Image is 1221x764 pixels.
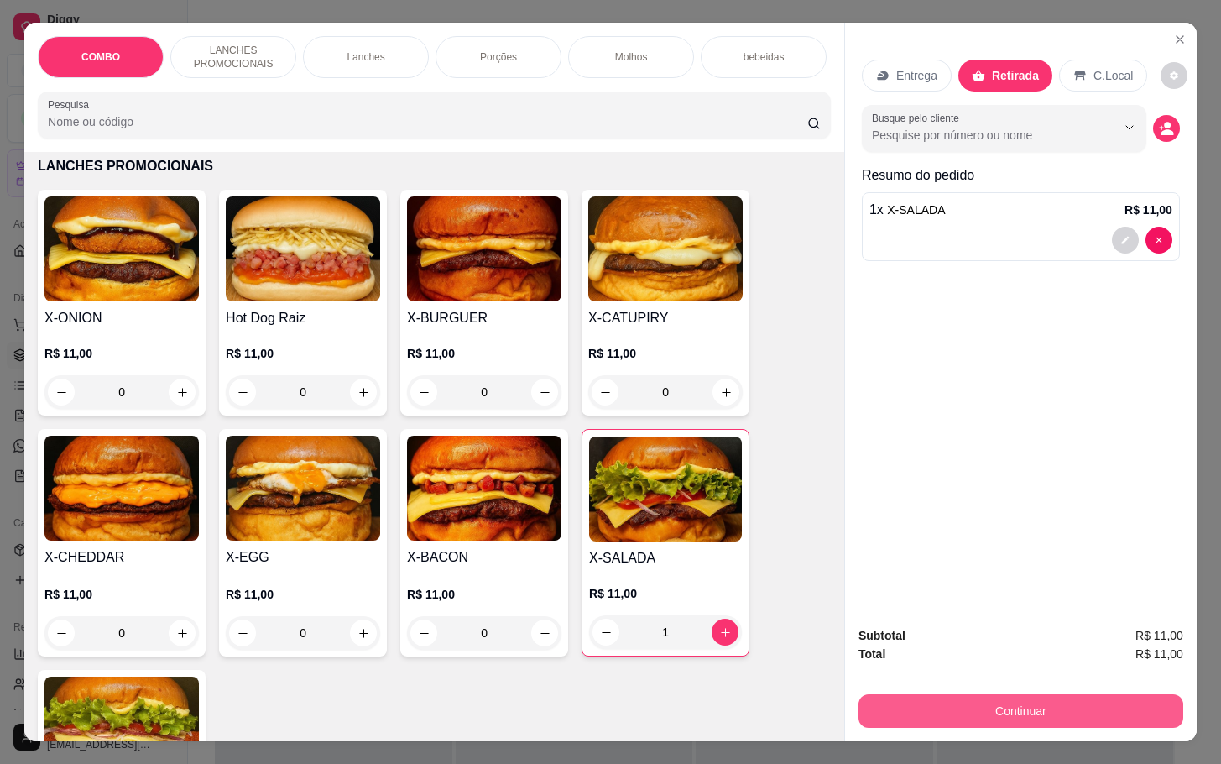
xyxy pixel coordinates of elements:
p: COMBO [81,50,120,64]
button: increase-product-quantity [712,379,739,406]
p: R$ 11,00 [589,585,742,602]
button: decrease-product-quantity [1145,227,1172,254]
button: decrease-product-quantity [48,379,75,406]
p: R$ 11,00 [44,345,199,362]
p: Resumo do pedido [862,165,1180,186]
img: product-image [226,436,380,541]
button: decrease-product-quantity [1161,62,1187,89]
h4: X-CATUPIRY [588,308,743,328]
h4: X-SALADA [589,548,742,568]
p: Retirada [992,67,1039,84]
button: Continuar [858,694,1183,728]
button: Show suggestions [1116,114,1143,141]
label: Pesquisa [48,97,95,112]
button: decrease-product-quantity [410,620,437,646]
p: Lanches [347,50,384,64]
button: increase-product-quantity [531,620,558,646]
button: decrease-product-quantity [410,379,437,406]
p: R$ 11,00 [407,345,561,362]
p: 1 x [869,200,946,220]
p: R$ 11,00 [588,345,743,362]
button: decrease-product-quantity [592,619,619,646]
button: decrease-product-quantity [592,379,618,406]
h4: X-BACON [407,547,561,568]
h4: X-EGG [226,547,380,568]
p: R$ 11,00 [1124,201,1172,218]
p: LANCHES PROMOCIONAIS [185,44,282,71]
button: decrease-product-quantity [48,620,75,646]
p: LANCHES PROMOCIONAIS [38,156,831,176]
p: bebeidas [744,50,785,64]
button: increase-product-quantity [350,620,377,646]
img: product-image [44,436,199,541]
p: C.Local [1093,67,1133,84]
span: R$ 11,00 [1135,645,1183,663]
p: R$ 11,00 [407,586,561,603]
button: decrease-product-quantity [1112,227,1139,254]
img: product-image [588,196,743,301]
p: R$ 11,00 [226,586,380,603]
img: product-image [407,196,561,301]
span: R$ 11,00 [1135,626,1183,645]
strong: Subtotal [858,629,905,642]
img: product-image [589,437,742,542]
img: product-image [44,196,199,301]
input: Pesquisa [48,113,807,130]
button: increase-product-quantity [169,379,196,406]
img: product-image [407,436,561,541]
button: Close [1166,26,1193,53]
p: R$ 11,00 [44,586,199,603]
h4: X-ONION [44,308,199,328]
input: Busque pelo cliente [872,127,1089,144]
label: Busque pelo cliente [872,111,965,125]
button: increase-product-quantity [712,619,738,646]
p: Porções [480,50,517,64]
img: product-image [226,196,380,301]
button: decrease-product-quantity [229,620,256,646]
p: Molhos [615,50,648,64]
h4: X-CHEDDAR [44,547,199,568]
h4: Hot Dog Raiz [226,308,380,328]
h4: X-BURGUER [407,308,561,328]
p: R$ 11,00 [226,345,380,362]
span: X-SALADA [887,203,945,217]
p: Entrega [896,67,937,84]
strong: Total [858,647,885,661]
button: increase-product-quantity [169,620,196,646]
button: decrease-product-quantity [1153,115,1180,142]
button: increase-product-quantity [531,379,558,406]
